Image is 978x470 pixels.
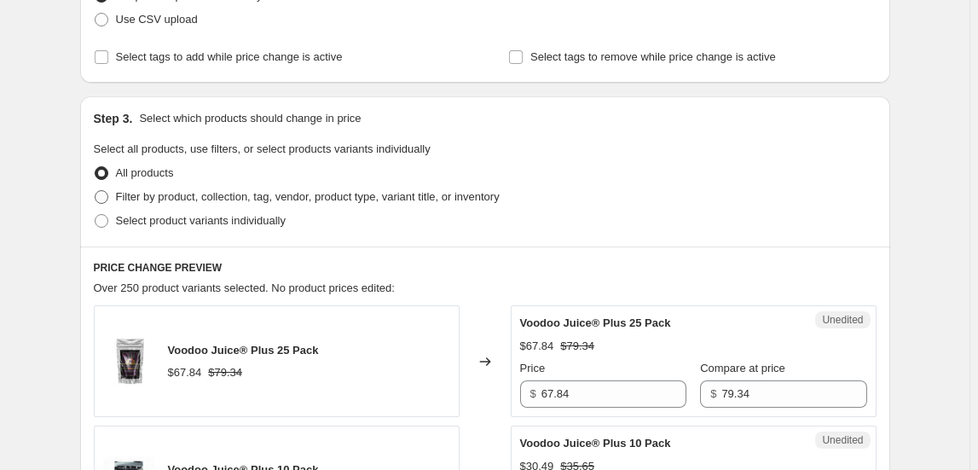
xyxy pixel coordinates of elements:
span: Filter by product, collection, tag, vendor, product type, variant title, or inventory [116,190,500,203]
span: Voodoo Juice® Plus 25 Pack [168,344,319,357]
span: Over 250 product variants selected. No product prices edited: [94,281,395,294]
div: $67.84 [520,338,554,355]
span: Voodoo Juice® Plus 25 Pack [520,316,671,329]
span: Unedited [822,313,863,327]
img: Advanced-Nutrients-VOODOO-JUICE-PLUS-5pz_80x.jpg [103,336,154,387]
span: Price [520,362,546,374]
span: Select tags to remove while price change is active [530,50,776,63]
div: $67.84 [168,364,202,381]
span: Voodoo Juice® Plus 10 Pack [520,437,671,450]
span: $ [710,387,716,400]
span: Select product variants individually [116,214,286,227]
span: Select tags to add while price change is active [116,50,343,63]
h2: Step 3. [94,110,133,127]
strike: $79.34 [208,364,242,381]
span: Use CSV upload [116,13,198,26]
span: $ [530,387,536,400]
span: Unedited [822,433,863,447]
strike: $79.34 [560,338,594,355]
p: Select which products should change in price [139,110,361,127]
span: Select all products, use filters, or select products variants individually [94,142,431,155]
span: Compare at price [700,362,785,374]
span: All products [116,166,174,179]
h6: PRICE CHANGE PREVIEW [94,261,877,275]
